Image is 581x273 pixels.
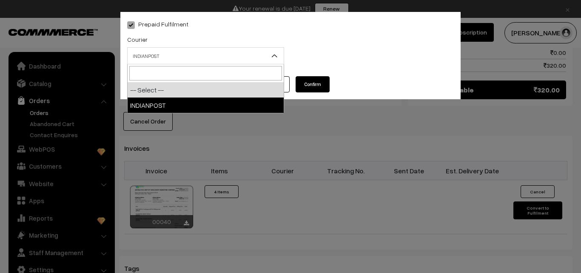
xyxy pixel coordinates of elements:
li: INDIANPOST [128,98,284,113]
label: Prepaid Fulfilment [127,20,188,29]
button: Confirm [296,76,330,92]
span: INDIANPOST [128,49,284,63]
span: INDIANPOST [127,47,284,64]
label: Courier [127,35,148,44]
li: -- Select -- [128,82,284,98]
